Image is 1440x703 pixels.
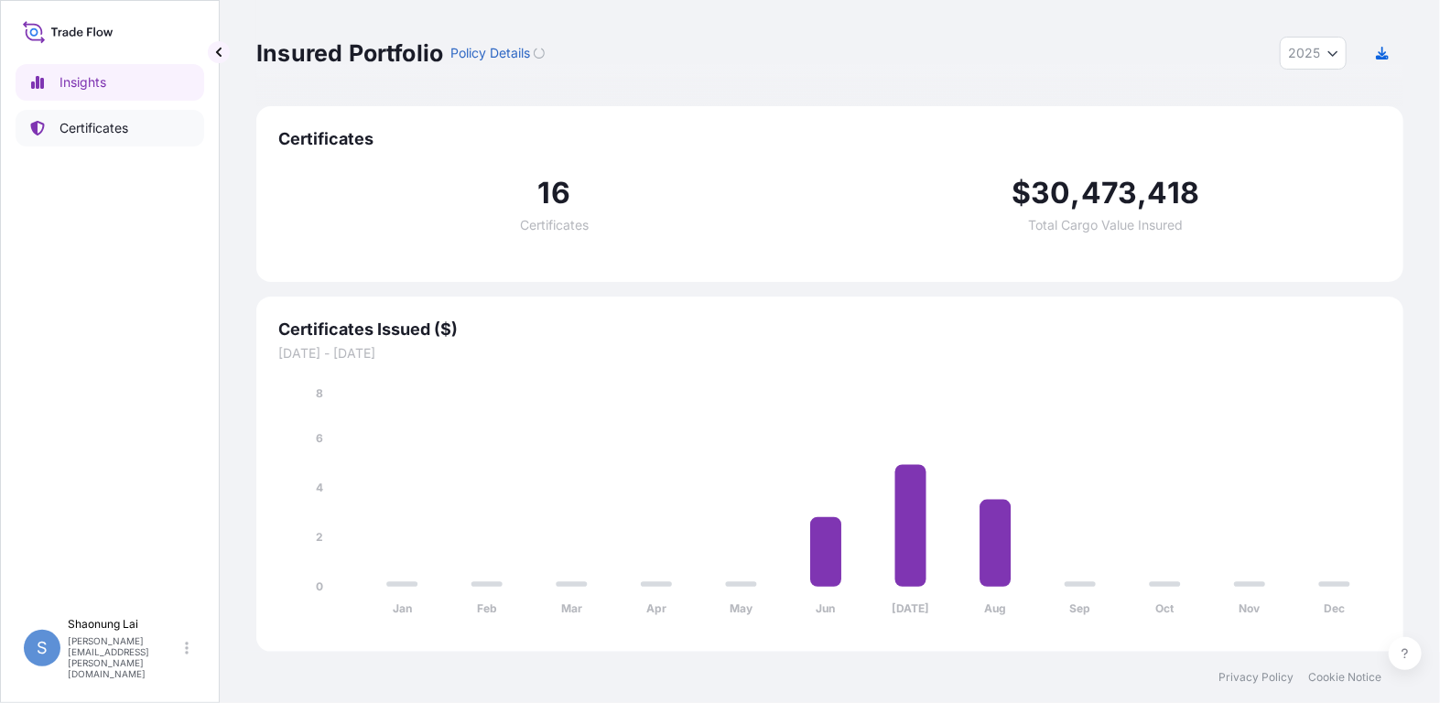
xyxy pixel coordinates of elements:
div: Loading [534,48,545,59]
tspan: Apr [646,602,666,616]
span: Certificates [278,128,1381,150]
p: Certificates [60,119,128,137]
a: Cookie Notice [1308,670,1381,685]
tspan: Feb [477,602,497,616]
tspan: May [730,602,753,616]
span: S [37,639,48,657]
tspan: 4 [316,481,323,494]
tspan: 0 [316,579,323,593]
tspan: Sep [1069,602,1090,616]
tspan: Oct [1156,602,1175,616]
tspan: Mar [561,602,582,616]
tspan: 6 [316,431,323,445]
tspan: Jun [817,602,836,616]
tspan: 8 [316,386,323,400]
p: Shaonung Lai [68,617,181,632]
tspan: Jan [393,602,412,616]
a: Insights [16,64,204,101]
tspan: [DATE] [892,602,929,616]
span: 2025 [1288,44,1320,62]
span: Certificates [520,219,589,232]
button: Loading [534,38,545,68]
tspan: Aug [984,602,1006,616]
span: Certificates Issued ($) [278,319,1381,341]
p: Policy Details [450,44,530,62]
span: , [1071,178,1081,208]
span: Total Cargo Value Insured [1028,219,1183,232]
span: , [1138,178,1148,208]
span: [DATE] - [DATE] [278,344,1381,362]
p: [PERSON_NAME][EMAIL_ADDRESS][PERSON_NAME][DOMAIN_NAME] [68,635,181,679]
span: 418 [1148,178,1200,208]
span: 16 [538,178,570,208]
tspan: Nov [1240,602,1261,616]
span: 473 [1081,178,1138,208]
span: $ [1012,178,1031,208]
p: Insured Portfolio [256,38,443,68]
tspan: Dec [1324,602,1345,616]
button: Year Selector [1280,37,1347,70]
a: Certificates [16,110,204,146]
tspan: 2 [316,530,323,544]
span: 30 [1031,178,1070,208]
p: Insights [60,73,106,92]
a: Privacy Policy [1218,670,1294,685]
